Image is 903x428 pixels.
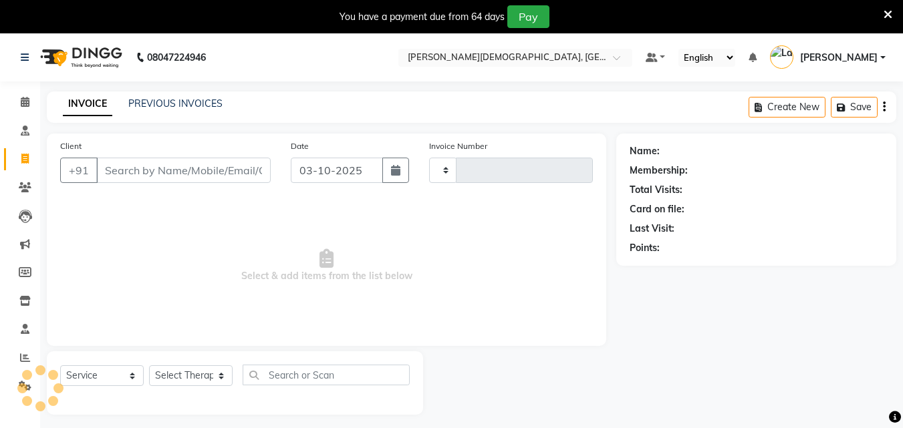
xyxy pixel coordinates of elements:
button: Save [831,97,878,118]
div: Total Visits: [630,183,682,197]
img: logo [34,39,126,76]
button: Create New [749,97,825,118]
label: Date [291,140,309,152]
a: INVOICE [63,92,112,116]
input: Search or Scan [243,365,410,385]
button: Pay [507,5,549,28]
div: Last Visit: [630,222,674,236]
span: [PERSON_NAME] [800,51,878,65]
label: Invoice Number [429,140,487,152]
label: Client [60,140,82,152]
span: Select & add items from the list below [60,199,593,333]
div: You have a payment due from 64 days [340,10,505,24]
div: Name: [630,144,660,158]
div: Points: [630,241,660,255]
div: Membership: [630,164,688,178]
div: Card on file: [630,202,684,216]
input: Search by Name/Mobile/Email/Code [96,158,271,183]
img: Latika Sawant [770,45,793,69]
button: +91 [60,158,98,183]
a: PREVIOUS INVOICES [128,97,223,110]
b: 08047224946 [147,39,206,76]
